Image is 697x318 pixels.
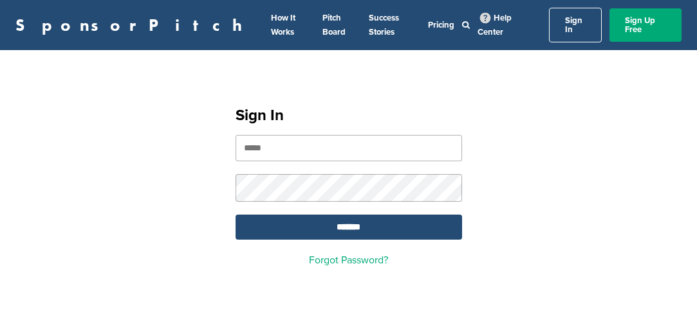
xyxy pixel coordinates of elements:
a: Success Stories [369,13,399,37]
a: Pricing [428,20,454,30]
h1: Sign In [236,104,462,127]
a: Forgot Password? [309,254,388,267]
a: SponsorPitch [15,17,250,33]
a: How It Works [271,13,295,37]
a: Sign In [549,8,602,42]
a: Pitch Board [322,13,346,37]
a: Help Center [478,10,512,40]
a: Sign Up Free [609,8,682,42]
